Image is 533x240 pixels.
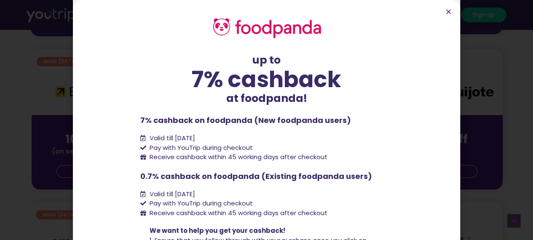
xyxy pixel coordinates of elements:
[140,52,393,106] div: up to at foodpanda!
[445,8,452,15] a: Close
[140,68,393,91] div: 7% cashback
[147,133,195,143] span: Valid till [DATE]
[147,152,327,162] span: Receive cashback within 45 working days after checkout
[147,143,253,153] span: Pay with YouTrip during checkout
[140,171,393,182] p: 0.7% cashback on foodpanda (Existing foodpanda users)
[147,189,195,199] span: Valid till [DATE]
[150,226,285,235] span: We want to help you get your cashback!
[147,208,327,218] span: Receive cashback within 45 working days after checkout
[147,199,253,208] span: Pay with YouTrip during checkout
[140,115,393,126] p: 7% cashback on foodpanda (New foodpanda users)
